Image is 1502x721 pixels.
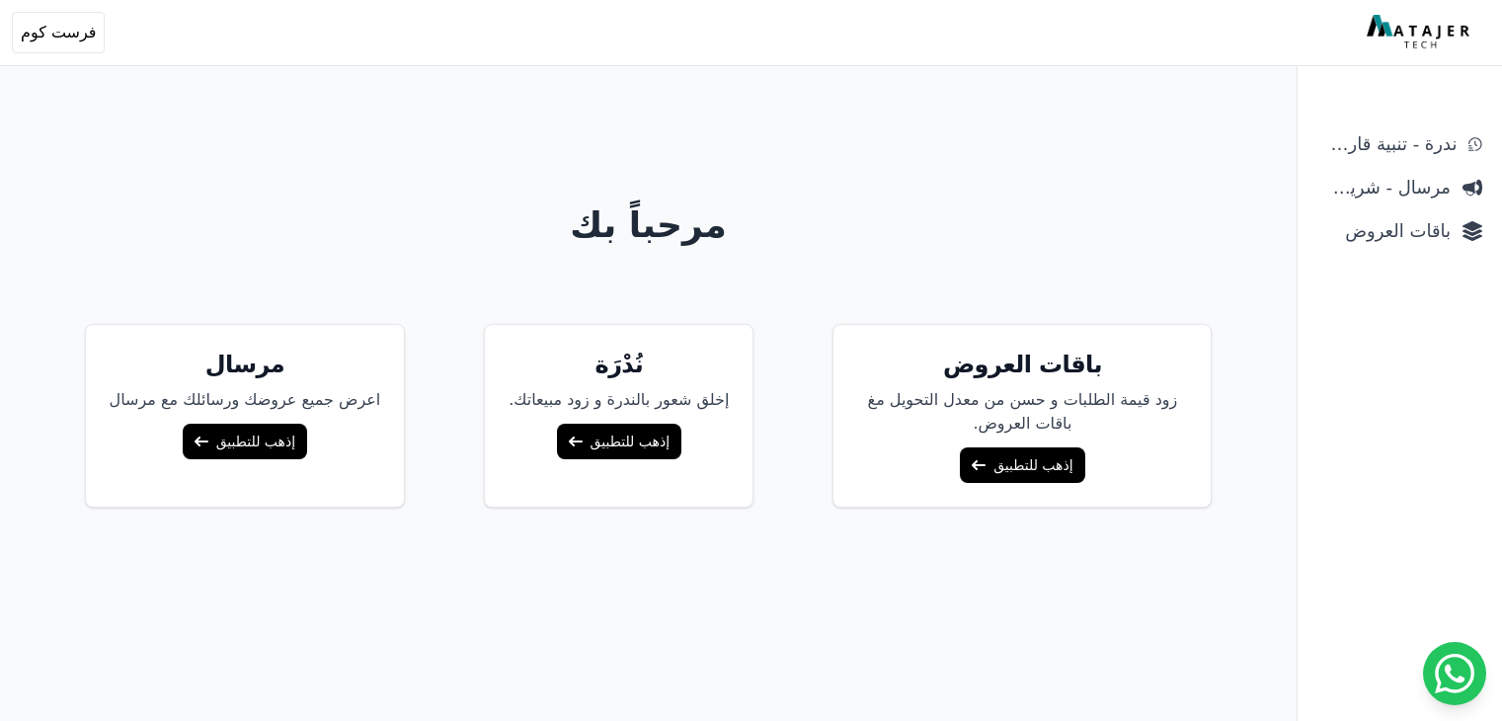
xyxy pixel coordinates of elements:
[12,12,105,53] button: فرست كوم
[557,424,681,459] a: إذهب للتطبيق
[110,349,381,380] h5: مرسال
[1367,15,1474,50] img: MatajerTech Logo
[1317,130,1457,158] span: ندرة - تنبية قارب علي النفاذ
[857,349,1187,380] h5: باقات العروض
[1317,217,1451,245] span: باقات العروض
[110,388,381,412] p: اعرض جميع عروضك ورسائلك مع مرسال
[509,349,729,380] h5: نُدْرَة
[183,424,307,459] a: إذهب للتطبيق
[857,388,1187,436] p: زود قيمة الطلبات و حسن من معدل التحويل مغ باقات العروض.
[960,447,1084,483] a: إذهب للتطبيق
[509,388,729,412] p: إخلق شعور بالندرة و زود مبيعاتك.
[21,21,96,44] span: فرست كوم
[17,205,1281,245] h1: مرحباً بك
[1317,174,1451,201] span: مرسال - شريط دعاية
